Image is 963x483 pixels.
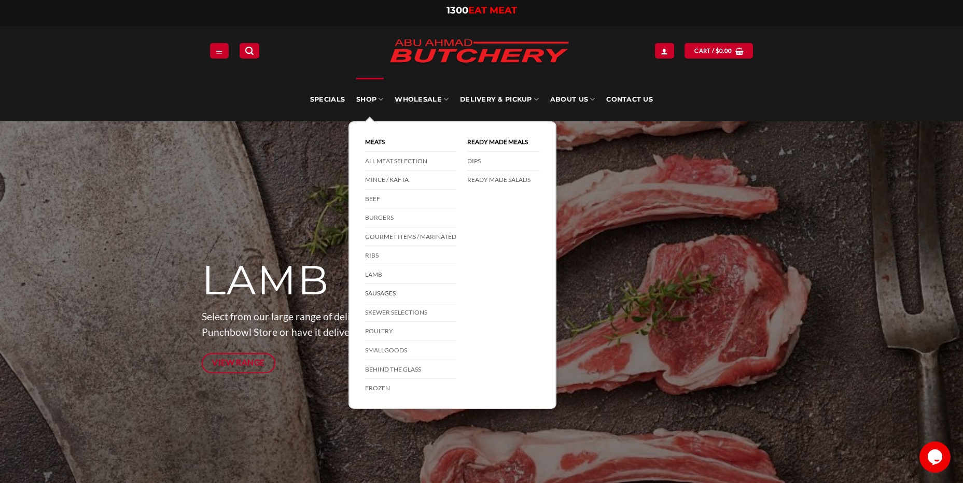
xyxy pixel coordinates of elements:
a: Contact Us [606,78,653,121]
a: Ready Made Salads [467,171,540,189]
span: 1300 [446,5,468,16]
a: Sausages [365,284,456,303]
iframe: chat widget [919,442,953,473]
a: Beef [365,190,456,209]
a: Gourmet Items / Marinated [365,228,456,247]
a: Ready Made Meals [467,133,540,152]
a: Smallgoods [365,341,456,360]
a: Meats [365,133,456,152]
a: 1300EAT MEAT [446,5,517,16]
span: $ [716,46,719,55]
a: About Us [550,78,595,121]
a: Poultry [365,322,456,341]
span: Select from our large range of delicious Order online & collect from our Punchbowl Store or have ... [202,310,537,338]
span: LAMB [202,255,330,305]
span: EAT MEAT [468,5,517,16]
a: DIPS [467,152,540,171]
a: Ribs [365,246,456,265]
a: Frozen [365,379,456,397]
a: SHOP [356,78,383,121]
a: Specials [310,78,345,121]
bdi: 0.00 [716,47,732,54]
a: View Range [202,353,276,373]
a: Lamb [365,265,456,285]
a: Burgers [365,208,456,228]
span: View Range [212,356,265,369]
a: Behind The Glass [365,360,456,379]
a: Mince / Kafta [365,171,456,190]
a: Skewer Selections [365,303,456,322]
a: Menu [210,43,229,58]
img: Abu Ahmad Butchery [381,32,578,72]
a: View cart [685,43,753,58]
span: Cart / [694,46,732,55]
a: Wholesale [395,78,449,121]
a: All Meat Selection [365,152,456,171]
a: Login [655,43,674,58]
a: Search [240,43,259,58]
a: Delivery & Pickup [460,78,539,121]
